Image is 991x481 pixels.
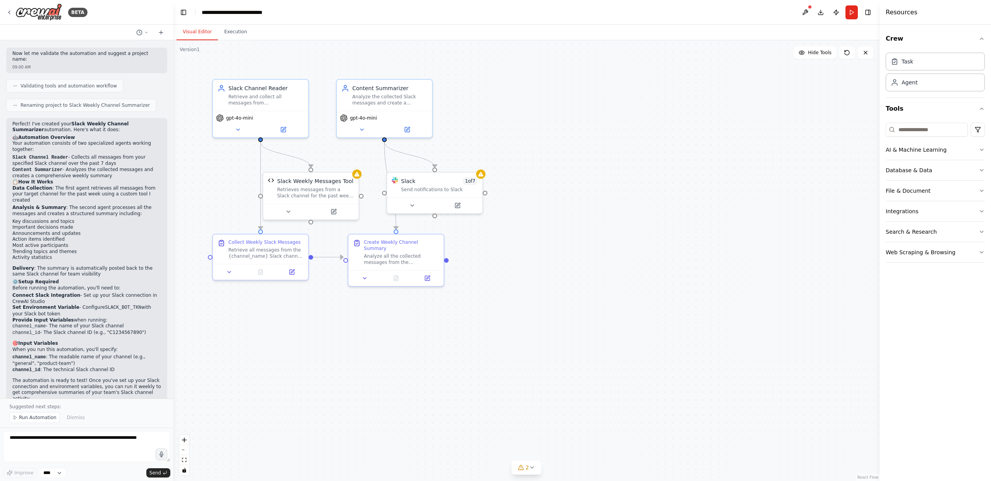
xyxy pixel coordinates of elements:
g: Edge from e5eba984-6b15-4a17-ba79-4e1050bad001 to 1508f842-b756-4d49-ab19-db60340a5286 [381,142,439,168]
span: Dismiss [67,414,85,421]
div: Crew [886,50,985,98]
span: Improve [14,470,33,476]
img: Slack Weekly Messages Tool [268,177,274,183]
div: Retrieves messages from a Slack channel for the past week using [PERSON_NAME] conversations.histo... [277,187,354,199]
button: Visual Editor [177,24,218,40]
button: zoom in [179,435,189,445]
div: React Flow controls [179,435,189,475]
strong: Set Environment Variable [12,305,79,310]
code: channel_name [12,324,46,329]
p: When you run this automation, you'll specify: [12,347,161,353]
li: Important decisions made [12,224,161,231]
button: Open in side panel [385,125,429,134]
div: BETA [68,8,87,17]
button: Click to speak your automation idea [156,448,167,460]
div: Create Weekly Channel SummaryAnalyze all the collected messages from the {channel_name} channel a... [348,234,444,287]
button: Open in side panel [312,207,355,216]
p: Before running the automation, you'll need to: [12,285,161,291]
div: Analyze all the collected messages from the {channel_name} channel and create a comprehensive wee... [364,253,439,265]
li: - Collects all messages from your specified Slack channel over the past 7 days [12,154,161,167]
code: channel_id [12,330,40,336]
span: Number of enabled actions [463,177,478,185]
span: gpt-4o-mini [350,115,377,121]
div: Task [902,58,913,65]
div: Slack [401,177,415,185]
strong: Input Variables [18,341,58,346]
button: Execution [218,24,253,40]
button: Improve [3,468,37,478]
button: zoom out [179,445,189,455]
h2: 🎯 [12,341,161,347]
img: Slack [392,177,398,183]
div: Version 1 [180,46,200,53]
li: - Analyzes the collected messages and creates a comprehensive weekly summary [12,167,161,179]
button: No output available [244,267,277,277]
li: - The name of your Slack channel [12,323,161,330]
li: Announcements and updates [12,231,161,237]
code: channel_name [12,354,46,360]
li: Key discussions and topics [12,219,161,225]
button: Open in side panel [435,201,479,210]
button: Database & Data [886,160,985,180]
g: Edge from 7259657a-fd2b-4b54-915f-f2bd9e9077c6 to dcda02bb-751e-4e38-aca0-59a552da96fe [313,253,343,261]
span: gpt-4o-mini [226,115,253,121]
span: 2 [526,464,529,471]
h4: Resources [886,8,917,17]
strong: How It Works [18,179,53,185]
h2: 🤖 [12,135,161,141]
div: Send notifications to Slack [401,187,478,193]
strong: Connect Slack Integration [12,293,81,298]
strong: Data Collection [12,185,52,191]
p: : The second agent processes all the messages and creates a structured summary including: [12,205,161,217]
li: : The technical Slack channel ID [12,367,161,373]
li: Most active participants [12,243,161,249]
button: Integrations [886,201,985,221]
div: Create Weekly Channel Summary [364,239,439,252]
button: Open in side panel [414,274,441,283]
button: toggle interactivity [179,465,189,475]
p: Now let me validate the automation and suggest a project name: [12,51,161,63]
div: Collect Weekly Slack MessagesRetrieve all messages from the {channel_name} Slack channel (channel... [212,234,309,281]
g: Edge from 58427a5f-b138-4b45-8ac1-dd07f89fd957 to a3178a1a-392a-4a3a-b530-ce6333a60d61 [257,142,315,168]
li: - Configure with your Slack bot token [12,305,161,317]
div: Content SummarizerAnalyze the collected Slack messages and create a comprehensive weekly summary ... [336,79,433,138]
span: Renaming project to Slack Weekly Channel Summarizer [21,102,150,108]
img: Logo [15,3,62,21]
button: Open in side panel [278,267,305,277]
strong: Automation Overview [18,135,75,140]
button: Open in side panel [261,125,305,134]
strong: Delivery [12,265,34,271]
div: 09:00 AM [12,64,161,70]
span: Send [149,470,161,476]
button: Send [146,468,170,478]
h2: ⚙️ [12,279,161,285]
div: SlackSlack1of7Send notifications to Slack [386,172,483,214]
button: 2 [512,460,542,475]
button: fit view [179,455,189,465]
span: Hide Tools [808,50,832,56]
button: Switch to previous chat [133,28,152,37]
strong: Slack Weekly Channel Summarizer [12,121,129,133]
button: Start a new chat [155,28,167,37]
button: Hide right sidebar [862,7,873,18]
p: Perfect! I've created your automation. Here's what it does: [12,121,161,133]
nav: breadcrumb [202,9,289,16]
p: Your automation consists of two specialized agents working together: [12,140,161,152]
code: Content Summarizer [12,167,63,173]
div: Retrieve all messages from the {channel_name} Slack channel (channel ID: {channel_id}) for the pa... [228,247,303,259]
span: Run Automation [19,414,57,421]
span: Validating tools and automation workflow [21,83,117,89]
h2: 📋 [12,179,161,185]
code: channel_id [12,367,40,373]
strong: Provide Input Variables [12,317,74,323]
button: Dismiss [63,412,89,423]
div: Content Summarizer [352,84,427,92]
button: Run Automation [9,412,60,423]
p: : The summary is automatically posted back to the same Slack channel for team visibility [12,265,161,277]
g: Edge from 58427a5f-b138-4b45-8ac1-dd07f89fd957 to 7259657a-fd2b-4b54-915f-f2bd9e9077c6 [257,142,264,229]
button: Web Scraping & Browsing [886,242,985,262]
button: Hide Tools [794,46,836,59]
div: Analyze the collected Slack messages and create a comprehensive weekly summary highlighting key d... [352,94,427,106]
div: Agent [902,79,917,86]
li: Action items identified [12,236,161,243]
